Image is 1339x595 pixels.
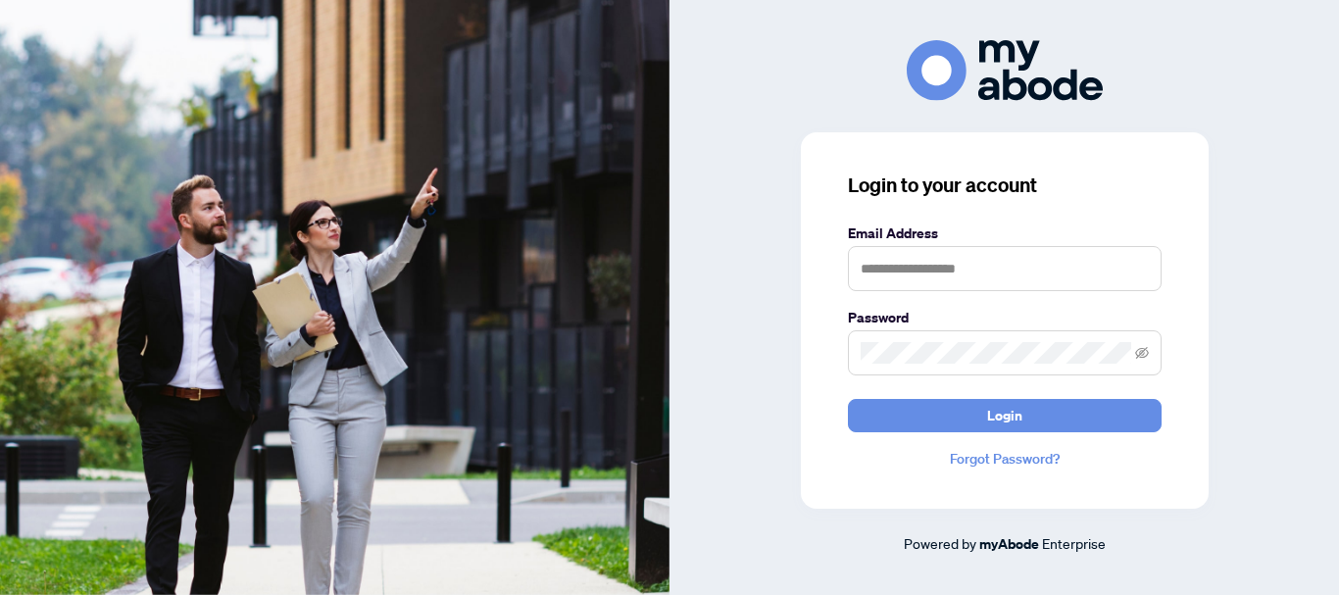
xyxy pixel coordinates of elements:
h3: Login to your account [848,172,1162,199]
span: eye-invisible [1135,346,1149,360]
span: Login [987,400,1022,431]
button: Login [848,399,1162,432]
a: Forgot Password? [848,448,1162,470]
label: Password [848,307,1162,328]
img: ma-logo [907,40,1103,100]
label: Email Address [848,223,1162,244]
span: Powered by [904,534,976,552]
a: myAbode [979,533,1039,555]
span: Enterprise [1042,534,1106,552]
